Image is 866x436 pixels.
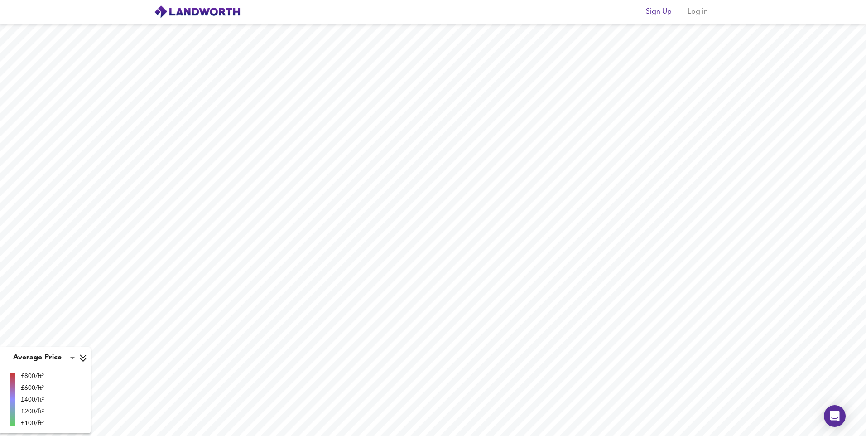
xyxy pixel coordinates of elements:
div: £200/ft² [21,407,50,416]
div: £100/ft² [21,419,50,428]
div: £400/ft² [21,395,50,404]
div: Average Price [8,351,78,365]
button: Sign Up [642,3,675,21]
div: Open Intercom Messenger [824,405,846,427]
img: logo [154,5,241,19]
button: Log in [683,3,712,21]
div: £600/ft² [21,383,50,392]
span: Sign Up [646,5,672,18]
div: £800/ft² + [21,372,50,381]
span: Log in [687,5,708,18]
